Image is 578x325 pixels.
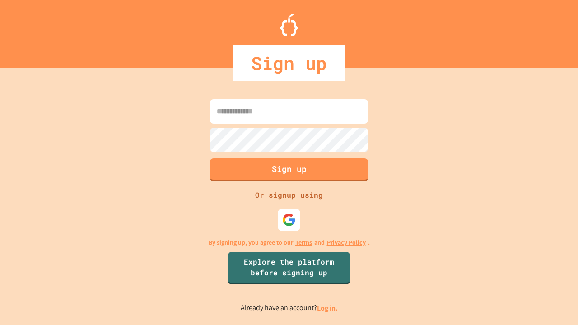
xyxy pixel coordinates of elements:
[317,303,338,313] a: Log in.
[209,238,370,247] p: By signing up, you agree to our and .
[210,158,368,181] button: Sign up
[233,45,345,81] div: Sign up
[280,14,298,36] img: Logo.svg
[282,213,296,227] img: google-icon.svg
[327,238,366,247] a: Privacy Policy
[228,252,350,284] a: Explore the platform before signing up
[241,302,338,314] p: Already have an account?
[295,238,312,247] a: Terms
[253,190,325,200] div: Or signup using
